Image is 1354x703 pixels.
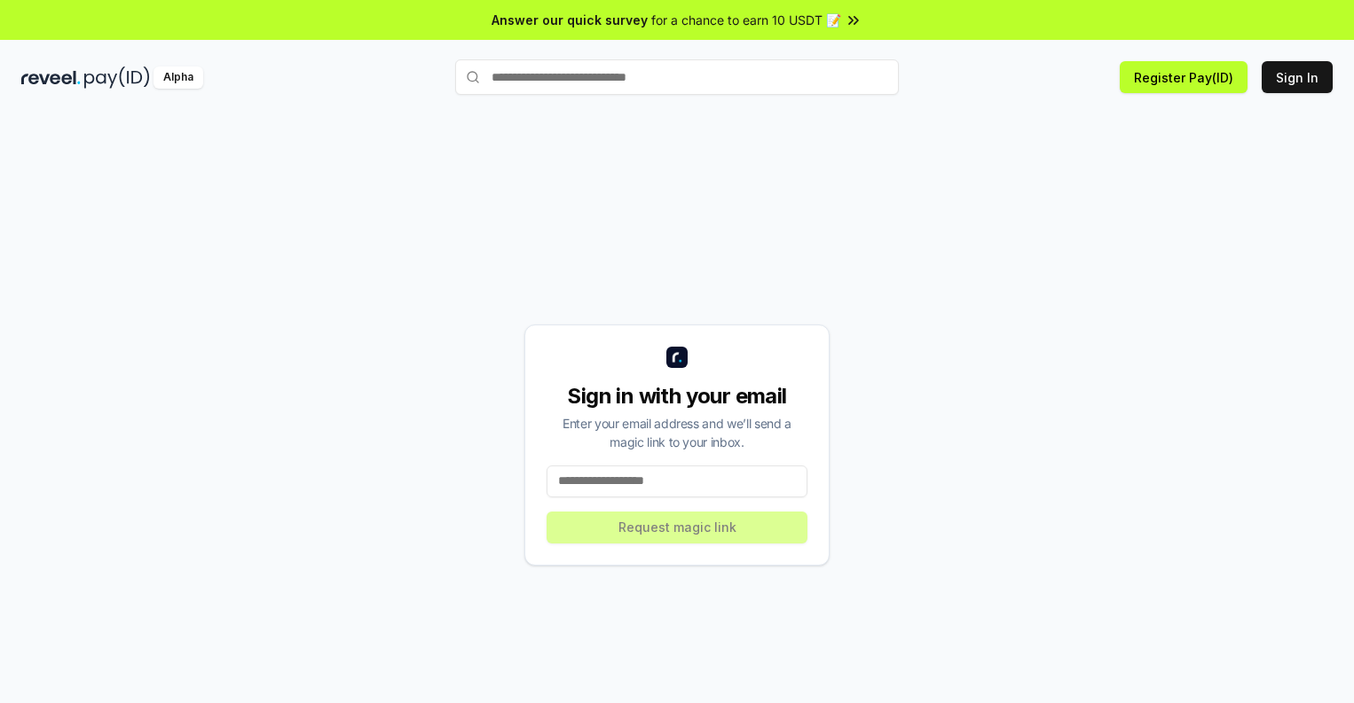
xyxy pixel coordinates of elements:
button: Register Pay(ID) [1120,61,1248,93]
img: pay_id [84,66,150,89]
span: Answer our quick survey [492,11,648,29]
span: for a chance to earn 10 USDT 📝 [651,11,841,29]
button: Sign In [1262,61,1333,93]
img: reveel_dark [21,66,81,89]
div: Alpha [154,66,203,89]
img: logo_small [666,347,688,368]
div: Enter your email address and we’ll send a magic link to your inbox. [547,414,807,451]
div: Sign in with your email [547,382,807,410]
